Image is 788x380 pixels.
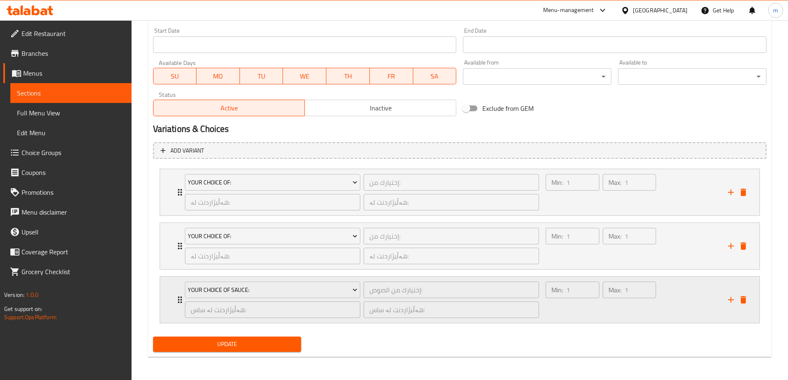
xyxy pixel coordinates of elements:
div: Expand [160,169,759,215]
span: Edit Menu [17,128,125,138]
span: Inactive [308,102,453,114]
button: Update [153,337,302,352]
p: Max: [608,177,621,187]
h2: Variations & Choices [153,123,766,135]
span: Your Choice Of Sauce: [188,285,357,295]
a: Full Menu View [10,103,132,123]
button: delete [737,240,750,252]
span: TH [330,70,366,82]
a: Edit Menu [10,123,132,143]
div: ​ [463,68,611,85]
span: Choice Groups [22,148,125,158]
span: FR [373,70,410,82]
a: Choice Groups [3,143,132,163]
p: Min: [551,285,563,295]
li: Expand [153,219,766,273]
span: MO [200,70,237,82]
a: Coverage Report [3,242,132,262]
div: ​ [618,68,766,85]
button: Add variant [153,142,766,159]
a: Menu disclaimer [3,202,132,222]
span: Update [160,339,295,349]
span: SU [157,70,194,82]
span: Full Menu View [17,108,125,118]
span: Grocery Checklist [22,267,125,277]
button: Your Choice Of: [185,228,360,244]
span: Get support on: [4,304,42,314]
span: Menus [23,68,125,78]
p: Max: [608,285,621,295]
button: WE [283,68,326,84]
button: MO [196,68,240,84]
a: Branches [3,43,132,63]
a: Promotions [3,182,132,202]
div: Expand [160,277,759,323]
p: Min: [551,177,563,187]
span: Coverage Report [22,247,125,257]
a: Menus [3,63,132,83]
span: Add variant [170,146,204,156]
a: Grocery Checklist [3,262,132,282]
span: Version: [4,289,24,300]
div: [GEOGRAPHIC_DATA] [633,6,687,15]
span: Branches [22,48,125,58]
button: add [725,240,737,252]
li: Expand [153,273,766,327]
button: add [725,294,737,306]
span: Upsell [22,227,125,237]
button: Inactive [304,100,456,116]
span: Your Choice Of: [188,231,357,241]
button: delete [737,294,750,306]
span: SA [417,70,453,82]
a: Upsell [3,222,132,242]
li: Expand [153,165,766,219]
span: Exclude from GEM [482,103,534,113]
button: SA [413,68,457,84]
span: TU [243,70,280,82]
button: add [725,186,737,198]
button: FR [370,68,413,84]
p: Min: [551,231,563,241]
a: Sections [10,83,132,103]
span: Edit Restaurant [22,29,125,38]
button: TH [326,68,370,84]
span: 1.0.0 [26,289,38,300]
p: Max: [608,231,621,241]
span: Your Choice Of: [188,177,357,188]
button: SU [153,68,197,84]
button: Your Choice Of Sauce: [185,282,360,298]
a: Edit Restaurant [3,24,132,43]
span: Menu disclaimer [22,207,125,217]
div: Menu-management [543,5,594,15]
span: WE [286,70,323,82]
div: Expand [160,223,759,269]
span: Promotions [22,187,125,197]
button: Active [153,100,305,116]
button: Your Choice Of: [185,174,360,191]
a: Support.OpsPlatform [4,312,57,323]
span: Coupons [22,167,125,177]
button: delete [737,186,750,198]
a: Coupons [3,163,132,182]
span: Active [157,102,302,114]
button: TU [240,68,283,84]
span: m [773,6,778,15]
span: Sections [17,88,125,98]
